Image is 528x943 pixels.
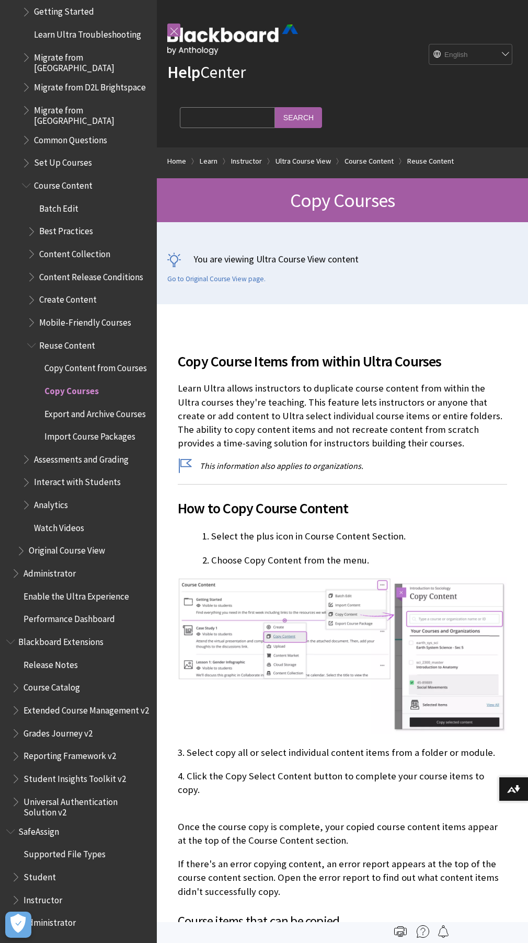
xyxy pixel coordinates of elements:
span: Course Catalog [24,679,80,693]
span: Administrator [24,914,76,928]
span: Instructor [24,891,62,905]
span: Create Content [39,291,97,305]
span: Blackboard Extensions [18,633,104,647]
span: Export and Archive Courses [44,405,146,419]
input: Search [275,107,322,128]
span: Release Notes [24,656,78,670]
span: Reporting Framework v2 [24,747,116,762]
select: Site Language Selector [429,44,513,65]
p: You are viewing Ultra Course View content [167,252,518,266]
span: Administrator [24,565,76,579]
span: Content Collection [39,245,110,259]
button: Open Preferences [5,912,31,938]
span: Enable the Ultra Experience [24,588,129,602]
img: Follow this page [437,925,450,938]
span: Copy Courses [290,188,395,212]
span: Copy Course Items from within Ultra Courses [178,350,507,372]
a: Learn [200,155,217,168]
span: Original Course View [29,542,105,556]
span: Student Insights Toolkit v2 [24,770,126,784]
a: Home [167,155,186,168]
img: More help [417,925,429,938]
nav: Book outline for Blackboard SafeAssign [6,823,151,931]
p: 4. Click the Copy Select Content button to complete your course items to copy. [178,769,507,811]
span: Best Practices [39,223,93,237]
span: Learn Ultra Troubleshooting [34,26,141,40]
nav: Book outline for Blackboard Extensions [6,633,151,818]
p: If there's an error copying content, an error report appears at the top of the course content sec... [178,857,507,899]
a: Course Content [345,155,394,168]
span: SafeAssign [18,823,59,837]
span: Supported File Types [24,846,106,860]
a: Reuse Content [407,155,454,168]
span: How to Copy Course Content [178,497,507,519]
img: Print [394,925,407,938]
span: Migrate from D2L Brightspace [34,78,146,93]
span: Reuse Content [39,337,95,351]
span: Copy Content from Courses [44,359,147,373]
p: Choose Copy Content from the menu. [211,554,507,567]
p: Once the course copy is complete, your copied course content items appear at the top of the Cours... [178,820,507,847]
span: Content Release Conditions [39,268,143,282]
span: Mobile-Friendly Courses [39,314,131,328]
span: Interact with Students [34,474,121,488]
p: Learn Ultra allows instructors to duplicate course content from within the Ultra courses they're ... [178,382,507,450]
strong: Help [167,62,200,83]
span: Performance Dashboard [24,611,115,625]
a: Ultra Course View [276,155,331,168]
span: Migrate from [GEOGRAPHIC_DATA] [34,101,150,126]
a: HelpCenter [167,62,246,83]
p: Select the plus icon in Course Content Section. [211,530,507,543]
span: Set Up Courses [34,154,92,168]
span: Grades Journey v2 [24,724,93,739]
img: Blackboard by Anthology [167,25,298,55]
span: Analytics [34,496,68,510]
span: Batch Edit [39,200,78,214]
span: Student [24,868,56,882]
span: Import Course Packages [44,428,135,442]
a: Instructor [231,155,262,168]
span: Getting Started [34,3,94,17]
span: Watch Videos [34,519,84,533]
span: Migrate from [GEOGRAPHIC_DATA] [34,49,150,73]
span: Extended Course Management v2 [24,701,149,716]
span: Course Content [34,177,93,191]
p: This information also applies to organizations. [178,460,507,471]
h3: Course items that can be copied [178,912,507,931]
p: 3. Select copy all or select individual content items from a folder or module. [178,746,507,760]
a: Go to Original Course View page. [167,274,266,284]
span: Universal Authentication Solution v2 [24,793,150,818]
span: Copy Courses [44,382,99,396]
span: Assessments and Grading [34,451,129,465]
span: Common Questions [34,131,107,145]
